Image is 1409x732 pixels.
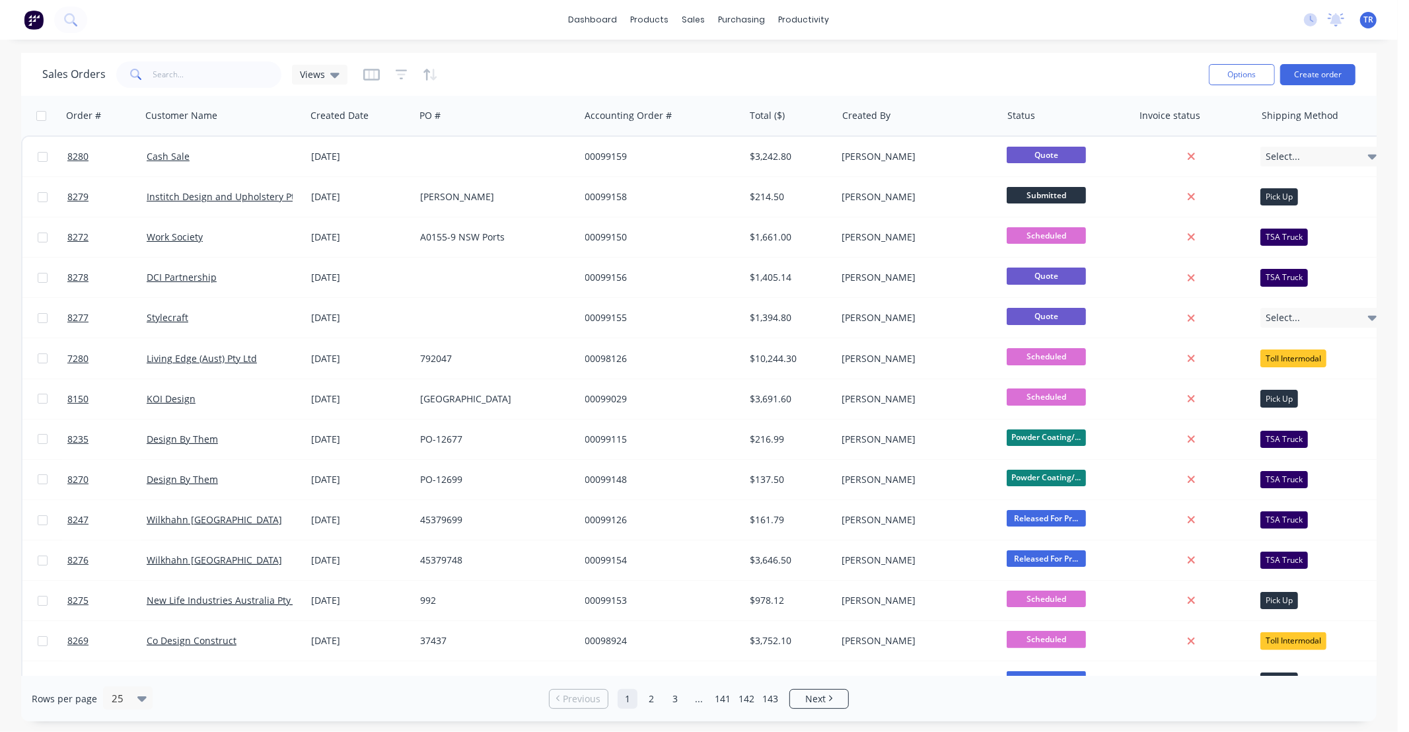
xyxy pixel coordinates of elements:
div: [DATE] [311,190,410,203]
div: Pick Up [1260,673,1298,690]
button: Create order [1280,64,1355,85]
span: Released For Pr... [1007,671,1086,688]
div: [DATE] [311,675,410,688]
div: TSA Truck [1260,431,1308,448]
div: $1,394.80 [750,311,827,324]
div: [PERSON_NAME] [842,352,989,365]
div: TSA Truck [1260,269,1308,286]
a: Wilkhahn [GEOGRAPHIC_DATA] [147,513,282,526]
div: TSA Truck [1260,471,1308,488]
div: TSA Truck [1260,229,1308,246]
div: 992 [420,594,567,607]
a: Jump forward [689,689,709,709]
div: [PERSON_NAME] [842,392,989,406]
span: Submitted [1007,187,1086,203]
div: [PERSON_NAME] [842,594,989,607]
div: $216.99 [750,433,827,446]
div: 45379699 [420,513,567,527]
div: 12185 [420,675,567,688]
div: [PERSON_NAME] [842,311,989,324]
div: [PERSON_NAME] [842,675,989,688]
div: $161.79 [750,513,827,527]
div: Status [1007,109,1035,122]
span: Scheduled [1007,227,1086,244]
a: Stylecraft [147,311,188,324]
h1: Sales Orders [42,68,106,81]
div: 00098796 [585,675,732,688]
a: 8270 [67,460,147,499]
div: [DATE] [311,554,410,567]
a: 8269 [67,621,147,661]
div: Toll Intermodal [1260,632,1326,649]
div: [PERSON_NAME] [842,433,989,446]
span: 7924 [67,675,89,688]
div: Order # [66,109,101,122]
div: [GEOGRAPHIC_DATA] [420,392,567,406]
div: 00099148 [585,473,732,486]
a: Page 3 [665,689,685,709]
a: 7924 [67,661,147,701]
a: Institch Design and Upholstery Pty Ltd [147,190,316,203]
div: 00099153 [585,594,732,607]
div: 45379748 [420,554,567,567]
div: Pick Up [1260,390,1298,407]
a: 8272 [67,217,147,257]
a: 8279 [67,177,147,217]
a: Work Society [147,231,203,243]
div: [PERSON_NAME] [842,554,989,567]
span: Scheduled [1007,388,1086,405]
div: [DATE] [311,433,410,446]
span: 8275 [67,594,89,607]
a: Cash Sale [147,150,190,163]
div: PO-12699 [420,473,567,486]
a: 8278 [67,258,147,297]
div: Invoice status [1139,109,1200,122]
div: Total ($) [750,109,785,122]
div: purchasing [712,10,772,30]
div: [DATE] [311,392,410,406]
a: KOI Design [147,392,196,405]
span: Quote [1007,268,1086,284]
div: productivity [772,10,836,30]
input: Search... [153,61,282,88]
span: 8270 [67,473,89,486]
div: A0155-9 NSW Ports [420,231,567,244]
div: [PERSON_NAME] [842,231,989,244]
span: Quote [1007,147,1086,163]
div: Created By [842,109,890,122]
div: $1,661.00 [750,231,827,244]
a: 8150 [67,379,147,419]
div: $3,752.10 [750,634,827,647]
div: 37437 [420,634,567,647]
a: 7280 [67,339,147,379]
span: 8276 [67,554,89,567]
span: Quote [1007,308,1086,324]
span: Scheduled [1007,591,1086,607]
a: 8276 [67,540,147,580]
a: Page 2 [641,689,661,709]
ul: Pagination [544,689,854,709]
a: Page 143 [760,689,780,709]
div: 00099159 [585,150,732,163]
div: [DATE] [311,271,410,284]
span: Released For Pr... [1007,510,1086,527]
span: Released For Pr... [1007,550,1086,567]
div: 00098126 [585,352,732,365]
div: Toll Intermodal [1260,349,1326,367]
div: [DATE] [311,513,410,527]
a: Page 142 [737,689,756,709]
span: Powder Coating/... [1007,429,1086,446]
div: 00099155 [585,311,732,324]
div: Accounting Order # [585,109,672,122]
div: [DATE] [311,473,410,486]
div: $3,691.60 [750,392,827,406]
a: Design By Them [147,433,218,445]
span: Scheduled [1007,631,1086,647]
div: 00098924 [585,634,732,647]
div: [DATE] [311,634,410,647]
div: [PERSON_NAME] [842,513,989,527]
span: Select... [1266,150,1300,163]
button: Options [1209,64,1275,85]
span: 8150 [67,392,89,406]
span: Previous [563,692,601,706]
